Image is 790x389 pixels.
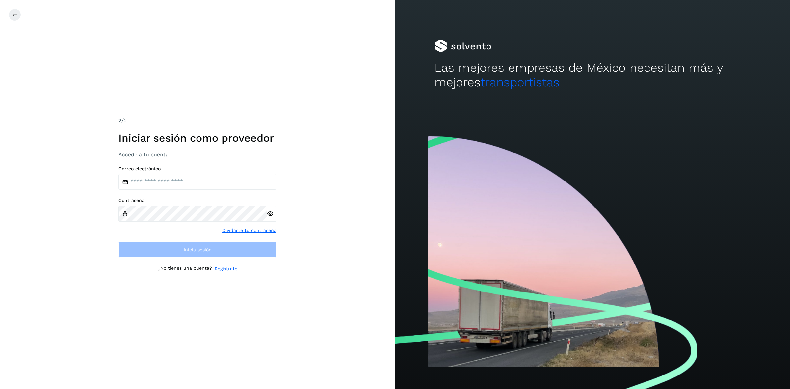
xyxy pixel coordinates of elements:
[118,152,276,158] h3: Accede a tu cuenta
[118,132,276,144] h1: Iniciar sesión como proveedor
[158,265,212,272] p: ¿No tienes una cuenta?
[481,75,560,89] span: transportistas
[118,117,121,124] span: 2
[118,117,276,125] div: /2
[434,61,750,90] h2: Las mejores empresas de México necesitan más y mejores
[118,242,276,258] button: Inicia sesión
[118,198,276,203] label: Contraseña
[184,247,212,252] span: Inicia sesión
[215,265,237,272] a: Regístrate
[118,166,276,172] label: Correo electrónico
[222,227,276,234] a: Olvidaste tu contraseña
